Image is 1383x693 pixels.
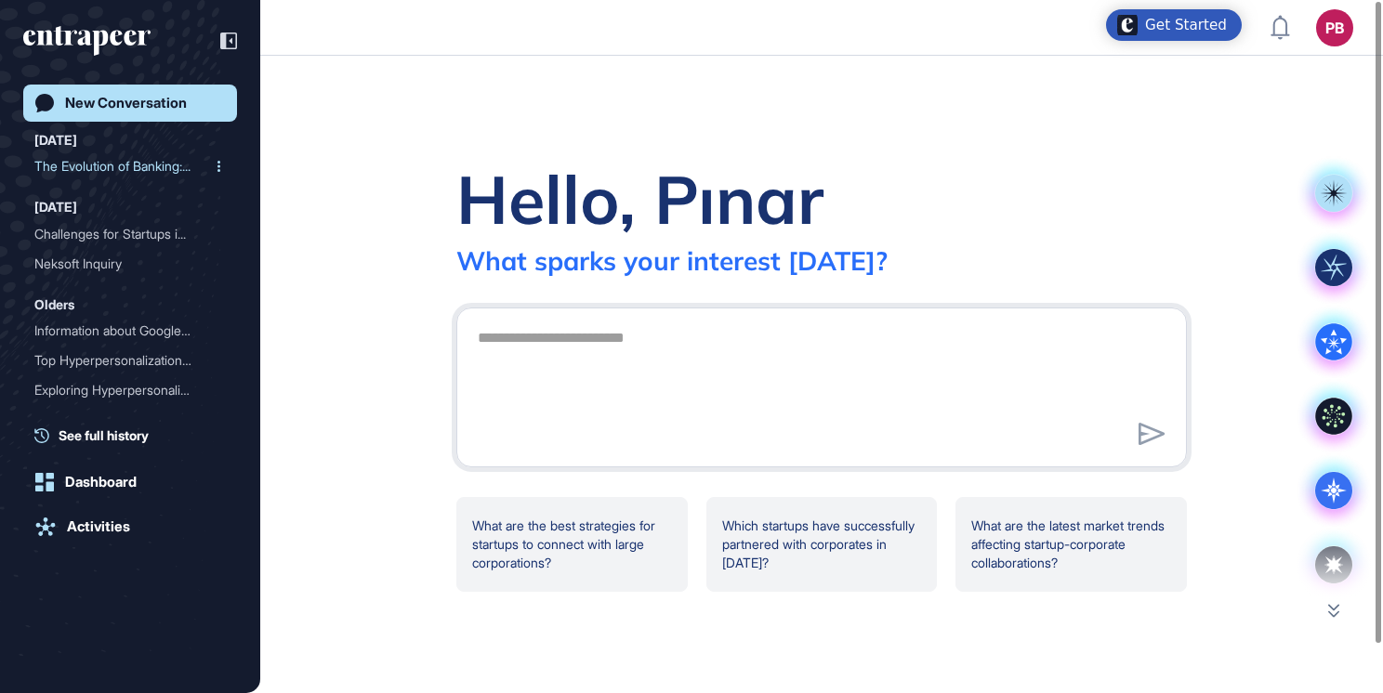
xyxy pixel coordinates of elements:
a: Dashboard [23,464,237,501]
div: Dashboard [65,474,137,490]
div: Information about Google and its related entities [34,316,226,346]
div: Challenges for Startups in Connecting with Corporates [34,219,226,249]
div: The Evolution of Banking:... [34,151,211,181]
div: entrapeer-logo [23,26,151,56]
div: What are the best strategies for startups to connect with large corporations? [456,497,688,592]
div: [DATE] [34,129,77,151]
div: Hello, Pınar [456,157,823,241]
img: launcher-image-alternative-text [1117,15,1138,35]
div: Exploring Hyperpersonaliz... [34,375,211,405]
div: Activities [67,518,130,535]
span: See full history [59,425,149,445]
a: See full history [34,425,237,445]
a: New Conversation [23,85,237,122]
div: [DATE] [34,196,77,218]
a: Activities [23,508,237,545]
div: Neksoft Inquiry [34,249,226,279]
div: Which startups have successfully partnered with corporates in [DATE]? [706,497,938,592]
div: New Conversation [65,95,187,111]
div: Challenges for Startups i... [34,219,211,249]
button: PB [1316,9,1353,46]
div: Top Hyperpersonalization ... [34,346,211,375]
div: Olders [34,294,74,316]
div: Exploring Hyperpersonalization in Banking [34,375,226,405]
div: Open Get Started checklist [1106,9,1242,41]
div: Information about Google ... [34,316,211,346]
div: The Evolution of Banking: Strategies for Banks to Foster Ecosystems between Corporates and Startups [34,151,226,181]
div: What are the latest market trends affecting startup-corporate collaborations? [955,497,1187,592]
div: Top Hyperpersonalization Use Cases in Banking [34,346,226,375]
div: Neksoft Inquiry [34,249,211,279]
div: What sparks your interest [DATE]? [456,244,888,277]
div: Get Started [1145,16,1227,34]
